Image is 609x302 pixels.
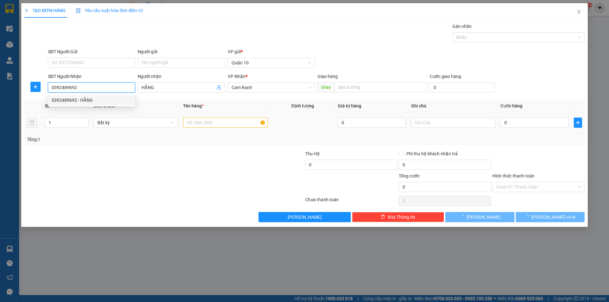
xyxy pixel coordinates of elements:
label: Gán nhãn [452,24,472,29]
span: Giao hàng [318,74,338,79]
span: delete [381,215,385,220]
input: 0 [338,118,406,128]
input: Dọc đường [334,82,427,92]
span: Xóa Thông tin [388,214,415,221]
span: plus [574,120,582,125]
div: Tổng: 1 [27,136,235,143]
span: Giá trị hàng [338,103,361,108]
button: [PERSON_NAME] [259,212,351,222]
img: logo.jpg [69,8,84,23]
label: Cước giao hàng [430,74,461,79]
span: [PERSON_NAME] [288,214,322,221]
span: VP Nhận [228,74,246,79]
span: user-add [216,85,221,90]
span: Bất kỳ [97,118,174,127]
span: loading [524,215,531,219]
input: Ghi Chú [411,118,495,128]
span: Cam Ranh [232,83,311,92]
span: Tổng cước [399,173,420,178]
button: delete [27,118,37,128]
span: plus [31,84,40,89]
button: plus [574,118,582,128]
div: 0392489692 - HẰNG [52,97,131,104]
button: [PERSON_NAME] [445,212,514,222]
img: icon [76,8,81,13]
th: Ghi chú [409,100,498,112]
b: [DOMAIN_NAME] [53,24,87,29]
div: Chưa thanh toán [304,196,398,207]
button: Close [570,3,588,21]
span: Tên hàng [183,103,204,108]
span: SL [45,103,50,108]
div: Người nhận [138,73,225,80]
button: [PERSON_NAME] và In [516,212,585,222]
span: loading [460,215,467,219]
span: Giao [318,82,334,92]
span: Định lượng [291,103,314,108]
div: SĐT Người Gửi [48,48,135,55]
b: Gửi khách hàng [39,9,63,39]
span: TẠO ĐƠN HÀNG [24,8,66,13]
button: deleteXóa Thông tin [352,212,444,222]
span: Yêu cầu xuất hóa đơn điện tử [76,8,143,13]
span: plus [24,8,29,13]
b: Hòa [GEOGRAPHIC_DATA] [8,41,32,82]
span: close [576,9,581,14]
span: Thu Hộ [305,151,320,156]
span: [PERSON_NAME] [467,214,501,221]
span: Phí thu hộ khách nhận trả [404,150,460,157]
input: VD: Bàn, Ghế [183,118,267,128]
div: VP gửi [228,48,315,55]
span: Cước hàng [501,103,522,108]
span: [PERSON_NAME] và In [531,214,576,221]
div: SĐT Người Nhận [48,73,135,80]
label: Hình thức thanh toán [492,173,534,178]
div: Người gửi [138,48,225,55]
button: plus [30,82,41,92]
input: Cước giao hàng [430,82,494,93]
span: Quận 10 [232,58,311,67]
div: 0392489692 - HẰNG [48,95,135,105]
li: (c) 2017 [53,30,87,38]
